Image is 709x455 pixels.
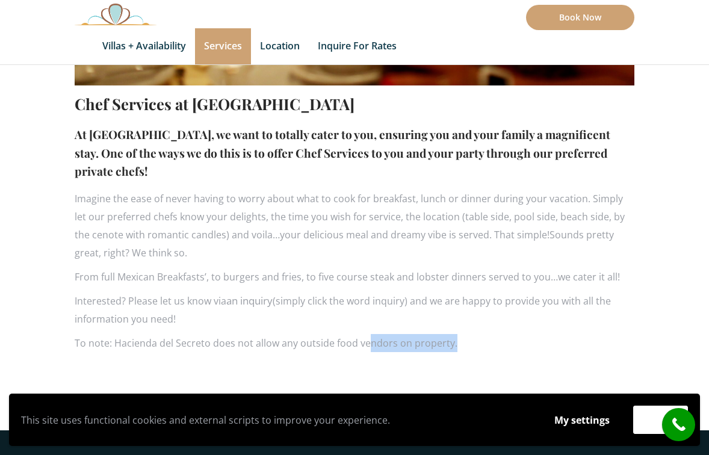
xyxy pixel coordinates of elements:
[309,28,406,64] a: Inquire for Rates
[226,294,273,308] a: an inquiry
[662,408,695,441] a: call
[75,190,634,262] p: Imagine the ease of never having to worry about what to cook for breakfast, lunch or dinner durin...
[75,125,634,181] h4: At [GEOGRAPHIC_DATA], we want to totally cater to you, ensuring you and your family a magnificent...
[75,334,634,352] p: To note: Hacienda del Secreto does not allow any outside food vendors on property.
[93,28,195,64] a: Villas + Availability
[21,411,531,429] p: This site uses functional cookies and external scripts to improve your experience.
[251,28,309,64] a: Location
[195,28,251,64] a: Services
[633,406,688,434] button: Accept
[75,3,156,25] img: Awesome Logo
[543,406,621,434] button: My settings
[75,268,634,286] p: From full Mexican Breakfasts’, to burgers and fries, to five course steak and lobster dinners ser...
[665,411,692,438] i: call
[75,91,634,116] h2: Chef Services at [GEOGRAPHIC_DATA]
[75,292,634,328] p: Interested? Please let us know via (simply click the word inquiry) and we are happy to provide yo...
[75,228,614,259] span: Sounds pretty great, right? We think so.
[526,5,634,30] a: Book Now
